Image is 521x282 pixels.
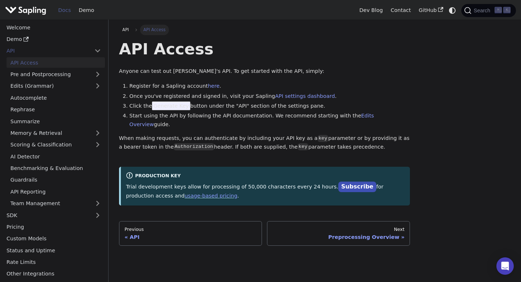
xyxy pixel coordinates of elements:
a: Scoring & Classification [7,140,105,150]
a: PreviousAPI [119,221,262,246]
div: Open Intercom Messenger [496,257,514,275]
p: Anyone can test out [PERSON_NAME]'s API. To get started with the API, simply: [119,67,410,76]
a: GitHub [415,5,447,16]
div: API [124,234,256,240]
a: Subscribe [338,182,376,192]
a: Guardrails [7,175,105,185]
a: Demo [3,34,105,45]
div: Production Key [126,172,405,181]
a: here [208,83,219,89]
kbd: K [503,7,511,13]
a: Team Management [7,198,105,209]
a: API [3,46,90,56]
a: Pricing [3,222,105,232]
span: Generate Key [152,101,190,110]
a: Demo [75,5,98,16]
p: Trial development keys allow for processing of 50,000 characters every 24 hours. for production a... [126,182,405,200]
a: Custom Models [3,233,105,244]
span: API Access [140,25,169,35]
a: SDK [3,210,90,220]
a: Rephrase [7,104,105,115]
a: Dev Blog [355,5,386,16]
a: Benchmarking & Evaluation [7,163,105,174]
a: Memory & Retrieval [7,128,105,138]
a: Edits (Grammar) [7,81,105,91]
a: usage-based pricing [185,193,237,199]
a: Rate Limits [3,257,105,268]
kbd: ⌘ [495,7,502,13]
a: Pre and Postprocessing [7,69,105,80]
a: Contact [387,5,415,16]
a: API [119,25,132,35]
div: Next [273,227,404,232]
code: Authorization [174,143,214,150]
button: Collapse sidebar category 'API' [90,46,105,56]
p: When making requests, you can authenticate by including your API key as a parameter or by providi... [119,134,410,152]
li: Click the button under the "API" section of the settings pane. [130,102,410,111]
h1: API Access [119,39,410,59]
a: API Reporting [7,186,105,197]
a: Summarize [7,116,105,127]
img: Sapling.ai [5,5,46,16]
a: AI Detector [7,151,105,162]
a: NextPreprocessing Overview [267,221,410,246]
button: Expand sidebar category 'SDK' [90,210,105,220]
a: Sapling.ai [5,5,49,16]
div: Preprocessing Overview [273,234,404,240]
button: Switch between dark and light mode (currently system mode) [447,5,458,16]
a: API Access [7,57,105,68]
a: API settings dashboard [275,93,335,99]
nav: Breadcrumbs [119,25,410,35]
li: Start using the API by following the API documentation. We recommend starting with the guide. [130,112,410,129]
span: Search [471,8,495,13]
code: key [318,135,328,142]
code: key [298,143,308,150]
li: Register for a Sapling account . [130,82,410,91]
a: Other Integrations [3,269,105,279]
a: Status and Uptime [3,245,105,256]
div: Previous [124,227,256,232]
button: Search (Command+K) [461,4,516,17]
a: Welcome [3,22,105,33]
nav: Docs pages [119,221,410,246]
a: Autocomplete [7,92,105,103]
a: Docs [54,5,75,16]
span: API [122,27,129,32]
li: Once you've registered and signed in, visit your Sapling . [130,92,410,101]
